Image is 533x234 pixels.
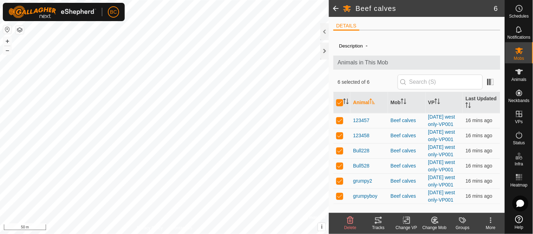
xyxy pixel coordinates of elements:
span: 123458 [353,132,370,139]
li: DETAILS [333,22,359,31]
input: Search (S) [398,75,483,89]
span: Mobs [514,56,524,61]
span: grumpy2 [353,177,372,185]
p-sorticon: Activate to sort [435,100,440,105]
a: [DATE] west only-VP001 [428,114,455,127]
th: Mob [388,92,425,113]
div: Tracks [364,224,392,231]
div: Beef calves [391,132,423,139]
span: 14 Aug 2025, 10:32 pm [466,118,492,123]
a: Help [505,213,533,232]
span: Bull228 [353,147,370,154]
span: 14 Aug 2025, 10:32 pm [466,178,492,184]
h2: Beef calves [356,4,494,13]
p-sorticon: Activate to sort [401,100,407,105]
div: Change VP [392,224,421,231]
span: Delete [344,225,357,230]
span: 14 Aug 2025, 10:32 pm [466,148,492,153]
span: 123457 [353,117,370,124]
span: Animals [512,77,527,82]
p-sorticon: Activate to sort [343,100,349,105]
div: Beef calves [391,162,423,170]
div: More [477,224,505,231]
span: 14 Aug 2025, 10:32 pm [466,193,492,199]
button: – [3,46,12,55]
span: Heatmap [511,183,528,187]
span: VPs [515,120,523,124]
span: Animals in This Mob [338,58,496,67]
span: Schedules [509,14,529,18]
span: BC [110,8,117,16]
button: Reset Map [3,25,12,34]
a: [DATE] west only-VP001 [428,175,455,188]
span: Infra [515,162,523,166]
a: [DATE] west only-VP001 [428,190,455,203]
div: Change Mob [421,224,449,231]
div: Beef calves [391,147,423,154]
a: [DATE] west only-VP001 [428,129,455,142]
span: Status [513,141,525,145]
div: Beef calves [391,192,423,200]
p-sorticon: Activate to sort [370,100,375,105]
div: Groups [449,224,477,231]
th: Animal [350,92,388,113]
th: VP [425,92,463,113]
a: [DATE] west only-VP001 [428,144,455,157]
a: Privacy Policy [137,225,163,231]
span: Help [515,225,524,229]
span: 6 selected of 6 [338,78,398,86]
div: Beef calves [391,177,423,185]
span: - [363,40,370,51]
button: Map Layers [15,26,24,34]
span: i [321,224,323,230]
span: 6 [494,3,498,14]
p-sorticon: Activate to sort [466,103,471,109]
img: Gallagher Logo [8,6,96,18]
span: 14 Aug 2025, 10:32 pm [466,133,492,138]
span: Notifications [508,35,531,39]
button: i [318,223,326,231]
span: 14 Aug 2025, 10:33 pm [466,163,492,169]
label: Description [339,43,363,49]
a: [DATE] west only-VP001 [428,159,455,172]
button: + [3,37,12,45]
div: Beef calves [391,117,423,124]
th: Last Updated [463,92,500,113]
span: grumpyboy [353,192,377,200]
span: Bull528 [353,162,370,170]
span: Neckbands [508,99,529,103]
a: Contact Us [171,225,192,231]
